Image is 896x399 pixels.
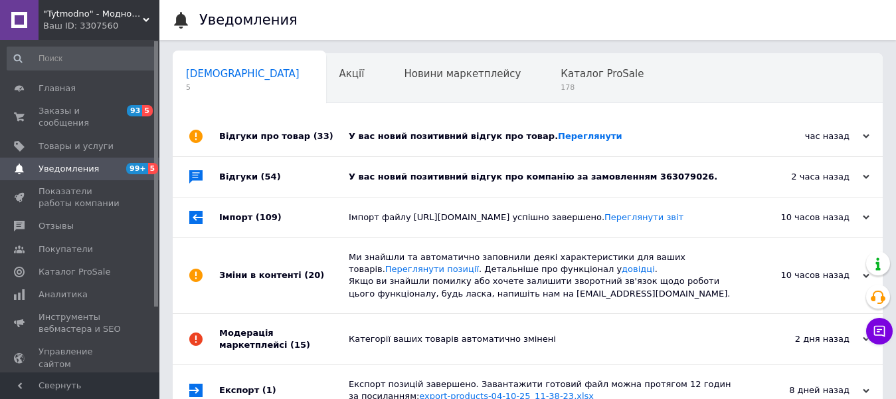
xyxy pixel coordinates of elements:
div: 2 часа назад [737,171,869,183]
span: Уведомления [39,163,99,175]
span: Главная [39,82,76,94]
div: 10 часов назад [737,269,869,281]
span: 5 [142,105,153,116]
div: У вас новий позитивний відгук про товар. [349,130,737,142]
div: Зміни в контенті [219,238,349,313]
span: Новини маркетплейсу [404,68,521,80]
span: 5 [186,82,300,92]
a: Переглянути [558,131,622,141]
div: Імпорт [219,198,349,237]
span: 99+ [126,163,148,174]
span: 178 [561,82,644,92]
div: Відгуки [219,157,349,197]
span: Отзывы [39,220,74,232]
div: Відгуки про товар [219,116,349,156]
span: Акції [339,68,365,80]
span: Заказы и сообщения [39,105,123,129]
div: У вас новий позитивний відгук про компанію за замовленням 363079026. [349,171,737,183]
span: (20) [304,270,324,280]
span: "Tytmodno" - Модно, не завжди дорого! [43,8,143,20]
span: Товары и услуги [39,140,114,152]
a: довідці [622,264,655,274]
span: Покупатели [39,243,93,255]
div: час назад [737,130,869,142]
div: Модерація маркетплейсі [219,314,349,364]
span: 5 [148,163,159,174]
div: 8 дней назад [737,384,869,396]
span: (54) [261,172,281,182]
span: (1) [262,385,276,395]
span: Показатели работы компании [39,186,123,209]
div: Ваш ID: 3307560 [43,20,159,32]
div: Категорії ваших товарів автоматично змінені [349,333,737,345]
span: (33) [314,131,333,141]
h1: Уведомления [199,12,298,28]
div: Імпорт файлу [URL][DOMAIN_NAME] успішно завершено. [349,211,737,223]
span: Аналитика [39,289,88,301]
span: [DEMOGRAPHIC_DATA] [186,68,300,80]
span: Инструменты вебмастера и SEO [39,311,123,335]
span: Каталог ProSale [561,68,644,80]
span: 93 [127,105,142,116]
input: Поиск [7,47,157,70]
div: Ми знайшли та автоматично заповнили деякі характеристики для ваших товарів. . Детальніше про функ... [349,251,737,300]
span: Каталог ProSale [39,266,110,278]
a: Переглянути звіт [604,212,683,222]
span: (109) [256,212,282,222]
a: Переглянути позиції [385,264,479,274]
span: (15) [290,340,310,350]
div: 10 часов назад [737,211,869,223]
div: 2 дня назад [737,333,869,345]
button: Чат с покупателем [866,318,893,344]
span: Управление сайтом [39,346,123,370]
